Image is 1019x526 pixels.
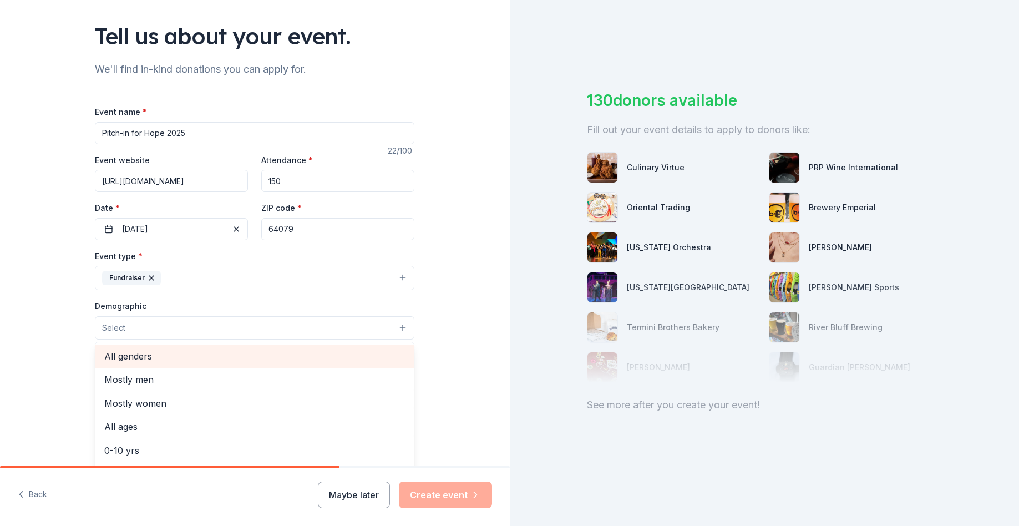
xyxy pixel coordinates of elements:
span: 0-10 yrs [104,443,405,458]
span: Mostly women [104,396,405,411]
button: Select [95,316,414,340]
span: All genders [104,349,405,363]
div: Select [95,342,414,475]
span: Mostly men [104,372,405,387]
span: Select [102,321,125,335]
span: All ages [104,419,405,434]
